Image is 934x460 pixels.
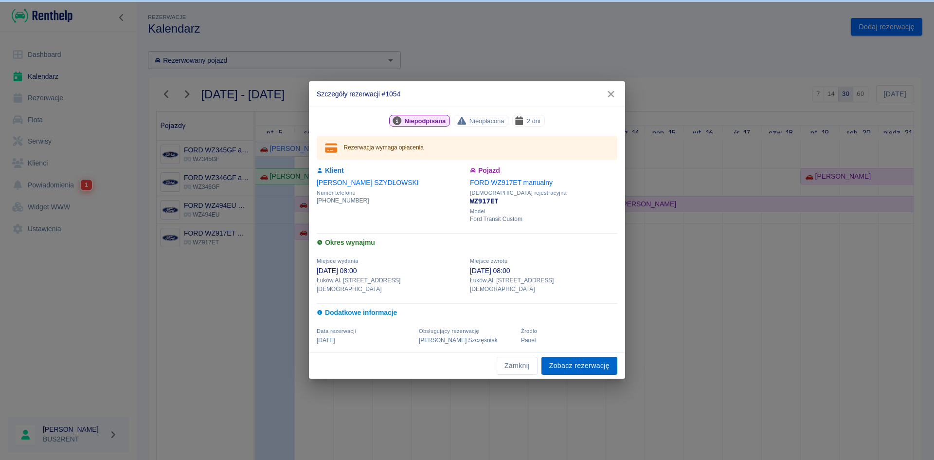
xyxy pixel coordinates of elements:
[470,196,617,206] p: WZ917ET
[470,208,617,215] span: Model
[470,179,553,186] a: FORD WZ917ET manualny
[470,190,617,196] span: [DEMOGRAPHIC_DATA] rejestracyjna
[523,116,544,126] span: 2 dni
[401,116,450,126] span: Niepodpisana
[521,328,537,334] span: Żrodło
[317,328,356,334] span: Data rezerwacji
[419,328,479,334] span: Obsługujący rezerwację
[317,166,464,176] h6: Klient
[466,116,508,126] span: Nieopłacona
[317,196,464,205] p: [PHONE_NUMBER]
[317,179,419,186] a: [PERSON_NAME] SZYDŁOWSKI
[521,336,617,345] p: Panel
[317,190,464,196] span: Numer telefonu
[317,238,617,248] h6: Okres wynajmu
[309,81,625,107] h2: Szczegóły rezerwacji #1054
[317,258,359,264] span: Miejsce wydania
[470,166,617,176] h6: Pojazd
[317,266,464,276] p: [DATE] 08:00
[470,276,617,294] p: Łuków , Al. [STREET_ADDRESS][DEMOGRAPHIC_DATA]
[419,336,515,345] p: [PERSON_NAME] Szczęśniak
[470,266,617,276] p: [DATE] 08:00
[317,308,617,318] h6: Dodatkowe informacje
[470,258,507,264] span: Miejsce zwrotu
[470,215,617,223] p: Ford Transit Custom
[317,276,464,294] p: Łuków , Al. [STREET_ADDRESS][DEMOGRAPHIC_DATA]
[344,139,424,157] div: Rezerwacja wymaga opłacenia
[497,357,538,375] button: Zamknij
[541,357,617,375] a: Zobacz rezerwację
[317,336,413,345] p: [DATE]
